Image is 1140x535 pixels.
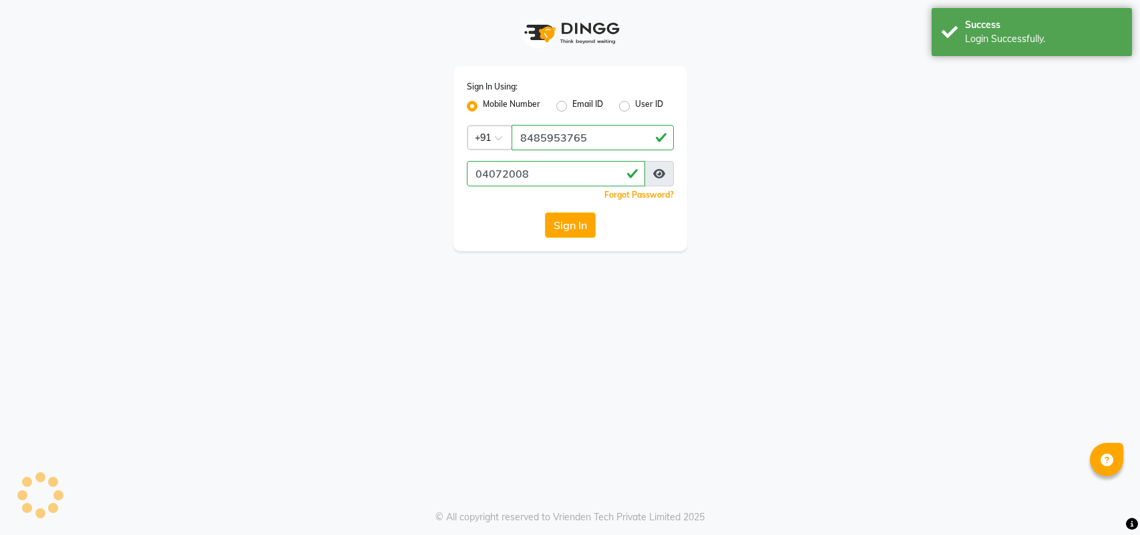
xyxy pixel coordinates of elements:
img: logo1.svg [517,13,624,53]
input: Username [467,161,645,186]
label: Email ID [572,98,603,114]
input: Username [512,125,674,150]
div: Login Successfully. [965,32,1122,46]
button: Sign In [545,212,596,238]
label: User ID [635,98,663,114]
iframe: chat widget [1084,482,1127,522]
label: Sign In Using: [467,81,518,93]
label: Mobile Number [483,98,540,114]
div: Success [965,18,1122,32]
a: Forgot Password? [604,190,674,200]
